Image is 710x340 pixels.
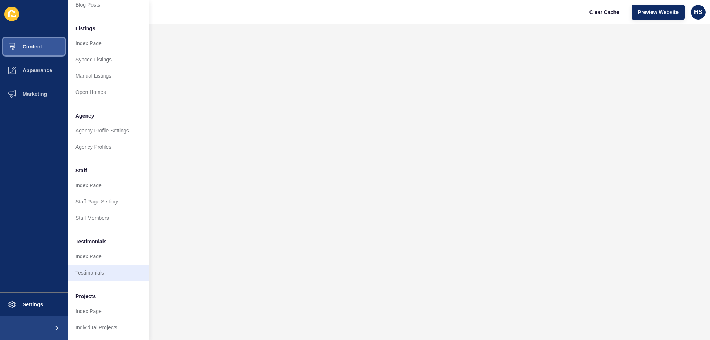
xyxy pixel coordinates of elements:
[68,51,149,68] a: Synced Listings
[68,193,149,210] a: Staff Page Settings
[589,9,619,16] span: Clear Cache
[583,5,626,20] button: Clear Cache
[68,68,149,84] a: Manual Listings
[68,122,149,139] a: Agency Profile Settings
[68,177,149,193] a: Index Page
[68,35,149,51] a: Index Page
[68,210,149,226] a: Staff Members
[694,9,702,16] span: HS
[68,248,149,265] a: Index Page
[75,167,87,174] span: Staff
[75,238,107,245] span: Testimonials
[632,5,685,20] button: Preview Website
[68,139,149,155] a: Agency Profiles
[75,112,94,119] span: Agency
[68,84,149,100] a: Open Homes
[75,293,96,300] span: Projects
[638,9,679,16] span: Preview Website
[68,265,149,281] a: Testimonials
[68,303,149,319] a: Index Page
[68,319,149,336] a: Individual Projects
[75,25,95,32] span: Listings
